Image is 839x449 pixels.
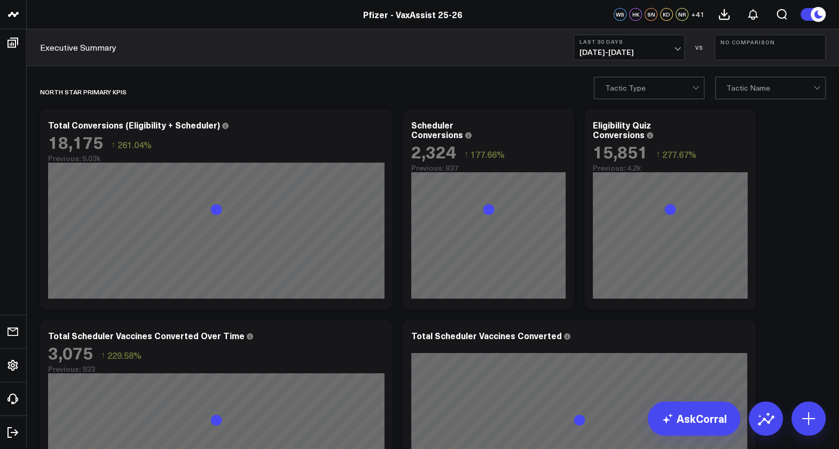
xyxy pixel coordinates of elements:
[690,44,709,51] div: VS
[614,8,626,21] div: WS
[48,343,93,362] div: 3,075
[48,365,385,373] div: Previous: 933
[579,38,679,45] b: Last 30 Days
[720,39,820,45] b: No Comparison
[107,349,142,361] span: 229.58%
[629,8,642,21] div: HK
[579,48,679,57] span: [DATE] - [DATE]
[715,35,826,60] button: No Comparison
[111,138,115,151] span: ↑
[593,164,748,172] div: Previous: 4.2k
[117,139,152,150] span: 261.04%
[593,142,648,161] div: 15,851
[411,142,456,161] div: 2,324
[101,348,105,362] span: ↑
[691,8,704,21] button: +41
[48,119,220,131] div: Total Conversions (Eligibility + Scheduler)
[593,119,651,140] div: Eligibility Quiz Conversions
[48,132,103,151] div: 18,175
[574,35,685,60] button: Last 30 Days[DATE]-[DATE]
[48,154,385,163] div: Previous: 5.03k
[662,148,696,160] span: 277.67%
[648,402,740,436] a: AskCorral
[411,119,463,140] div: Scheduler Conversions
[656,147,660,161] span: ↑
[645,8,657,21] div: SN
[40,79,127,104] div: North Star Primary KPIs
[691,11,704,18] span: + 41
[363,9,462,20] a: Pfizer - VaxAssist 25-26
[411,164,566,172] div: Previous: 837
[48,330,245,341] div: Total Scheduler Vaccines Converted Over Time
[464,147,468,161] span: ↑
[660,8,673,21] div: KD
[40,42,116,53] a: Executive Summary
[676,8,688,21] div: NR
[411,330,562,341] div: Total Scheduler Vaccines Converted
[471,148,505,160] span: 177.66%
